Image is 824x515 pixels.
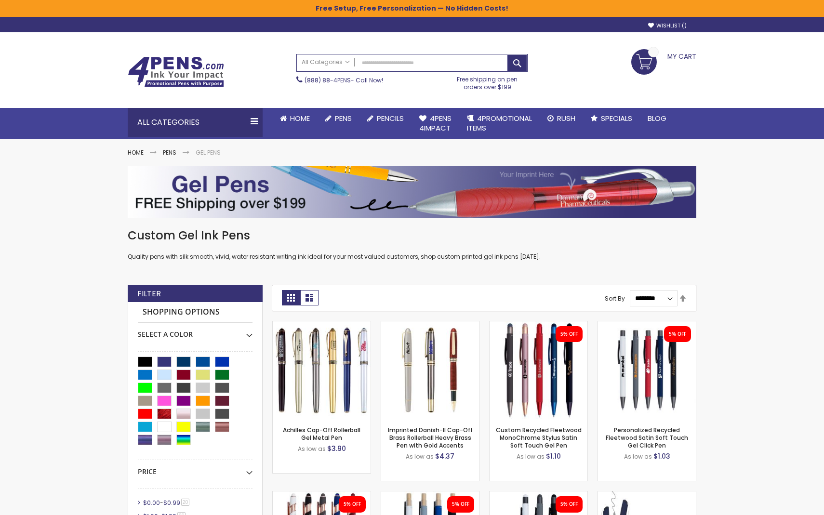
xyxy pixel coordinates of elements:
label: Sort By [605,294,625,302]
span: 20 [181,499,189,506]
img: 4Pens Custom Pens and Promotional Products [128,56,224,87]
img: Imprinted Danish-II Cap-Off Brass Rollerball Heavy Brass Pen with Gold Accents [381,321,479,419]
h1: Custom Gel Ink Pens [128,228,696,243]
a: Personalized Recycled Fleetwood Satin Soft Touch Gel Click Pen [598,321,696,329]
span: $1.10 [546,451,561,461]
a: Specials [583,108,640,129]
a: Custom Recycled Fleetwood MonoChrome Stylus Satin Soft Touch Gel Pen [490,321,587,329]
a: Pens [318,108,359,129]
a: Custom Recycled Fleetwood MonoChrome Stylus Satin Soft Touch Gel Pen [496,426,582,449]
span: As low as [624,452,652,461]
span: - Call Now! [305,76,383,84]
a: Achilles Cap-Off Rollerball Gel Metal Pen [283,426,360,442]
div: 5% OFF [344,501,361,508]
div: Price [138,460,253,476]
img: Achilles Cap-Off Rollerball Gel Metal Pen [273,321,371,419]
span: Pens [335,113,352,123]
a: Custom Recycled Fleetwood Stylus Satin Soft Touch Gel Click Pen [490,491,587,499]
a: Blog [640,108,674,129]
img: Custom Recycled Fleetwood MonoChrome Stylus Satin Soft Touch Gel Pen [490,321,587,419]
span: As low as [517,452,545,461]
a: All Categories [297,54,355,70]
div: 5% OFF [669,331,686,338]
span: $3.90 [327,444,346,453]
a: Avendale Velvet Touch Stylus Gel Pen [598,491,696,499]
div: Quality pens with silk smooth, vivid, water resistant writing ink ideal for your most valued cust... [128,228,696,261]
span: $0.00 [143,499,160,507]
span: All Categories [302,58,350,66]
a: Imprinted Danish-II Cap-Off Brass Rollerball Heavy Brass Pen with Gold Accents [381,321,479,329]
strong: Grid [282,290,300,305]
span: As low as [298,445,326,453]
a: (888) 88-4PENS [305,76,351,84]
span: Rush [557,113,575,123]
a: Pens [163,148,176,157]
a: Home [272,108,318,129]
span: $0.99 [163,499,180,507]
span: 4PROMOTIONAL ITEMS [467,113,532,133]
div: 5% OFF [452,501,469,508]
a: Pencils [359,108,412,129]
iframe: Google Customer Reviews [744,489,824,515]
span: 4Pens 4impact [419,113,452,133]
a: Imprinted Danish-II Cap-Off Brass Rollerball Heavy Brass Pen with Gold Accents [388,426,473,449]
span: Pencils [377,113,404,123]
a: Personalized Recycled Fleetwood Satin Soft Touch Gel Click Pen [606,426,688,449]
div: Free shipping on pen orders over $199 [447,72,528,91]
div: 5% OFF [560,331,578,338]
span: $4.37 [435,451,454,461]
strong: Gel Pens [196,148,221,157]
span: As low as [406,452,434,461]
a: 4Pens4impact [412,108,459,139]
a: 4PROMOTIONALITEMS [459,108,540,139]
span: Home [290,113,310,123]
a: Eco-Friendly Aluminum Bali Satin Soft Touch Gel Click Pen [381,491,479,499]
strong: Shopping Options [138,302,253,323]
strong: Filter [137,289,161,299]
a: Rush [540,108,583,129]
a: $0.00-$0.9920 [141,499,193,507]
a: Achilles Cap-Off Rollerball Gel Metal Pen [273,321,371,329]
div: 5% OFF [560,501,578,508]
span: Blog [648,113,666,123]
span: $1.03 [653,451,670,461]
img: Gel Pens [128,166,696,218]
a: Custom Lexi Rose Gold Stylus Soft Touch Recycled Aluminum Pen [273,491,371,499]
div: Select A Color [138,323,253,339]
span: Specials [601,113,632,123]
a: Home [128,148,144,157]
img: Personalized Recycled Fleetwood Satin Soft Touch Gel Click Pen [598,321,696,419]
div: All Categories [128,108,263,137]
a: Wishlist [648,22,687,29]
